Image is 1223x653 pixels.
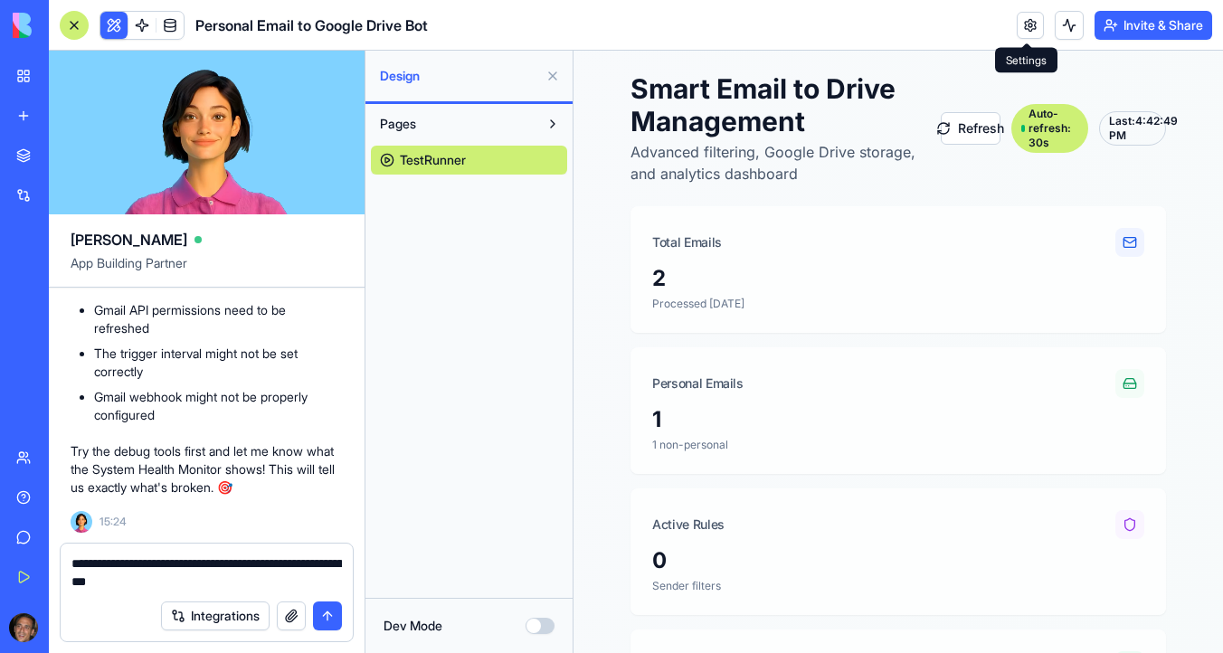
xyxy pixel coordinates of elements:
[94,345,343,381] li: The trigger interval might not be set correctly
[79,213,571,242] div: 2
[71,229,187,251] span: [PERSON_NAME]
[438,53,515,102] div: Auto-refresh: 30s
[9,613,38,642] img: ACg8ocKwlY-G7EnJG7p3bnYwdp_RyFFHyn9MlwQjYsG_56ZlydI1TXjL_Q=s96-c
[57,22,353,87] h1: Smart Email to Drive Management
[71,442,343,497] p: Try the debug tools first and let me know what the System Health Monitor shows! This will tell us...
[161,601,270,630] button: Integrations
[526,61,593,95] div: Last: 4:42:49 PM
[384,617,442,635] label: Dev Mode
[57,90,353,134] p: Advanced filtering, Google Drive storage, and analytics dashboard
[380,115,416,133] span: Pages
[79,183,148,201] div: Total Emails
[367,62,427,94] button: Refresh
[79,528,571,543] p: Sender filters
[79,387,571,402] p: 1 non-personal
[371,109,538,138] button: Pages
[371,146,567,175] a: TestRunner
[79,324,170,342] div: Personal Emails
[100,515,127,529] span: 15:24
[71,511,92,533] img: Ella_00000_wcx2te.png
[71,254,343,287] span: App Building Partner
[1095,11,1212,40] button: Invite & Share
[79,465,151,483] div: Active Rules
[79,496,571,525] div: 0
[94,301,343,337] li: Gmail API permissions need to be refreshed
[79,246,571,260] p: Processed [DATE]
[79,355,571,383] div: 1
[400,151,466,169] span: TestRunner
[195,14,428,36] span: Personal Email to Google Drive Bot
[13,13,125,38] img: logo
[380,67,538,85] span: Design
[94,388,343,424] li: Gmail webhook might not be properly configured
[995,48,1057,73] div: Settings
